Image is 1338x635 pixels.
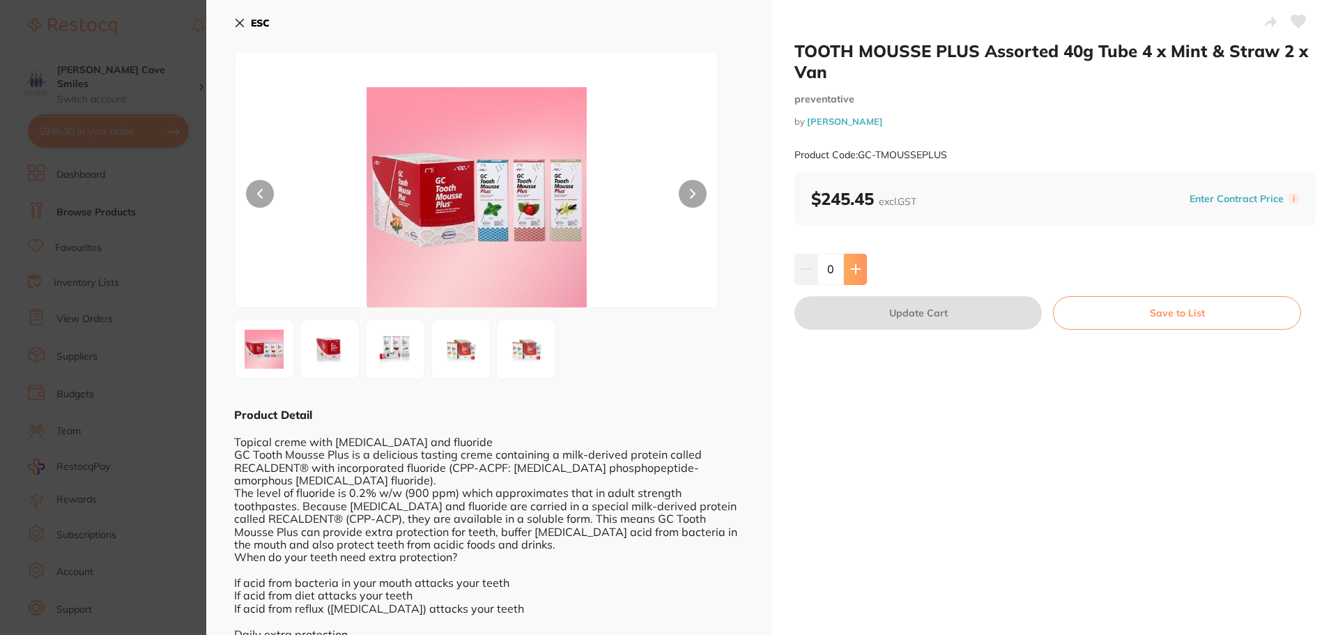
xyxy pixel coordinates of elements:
[436,324,486,374] img: U0VQTFVTXzQuanBn
[332,87,622,307] img: U0VQTFVTLmpwZw
[794,40,1316,82] h2: TOOTH MOUSSE PLUS Assorted 40g Tube 4 x Mint & Straw 2 x Van
[811,188,916,209] b: $245.45
[794,296,1042,330] button: Update Cart
[807,116,883,127] a: [PERSON_NAME]
[1053,296,1301,330] button: Save to List
[251,17,270,29] b: ESC
[370,324,420,374] img: U0VQTFVTXzMuanBn
[794,116,1316,127] small: by
[794,93,1316,105] small: preventative
[234,11,270,35] button: ESC
[794,149,947,161] small: Product Code: GC-TMOUSSEPLUS
[501,324,551,374] img: U0VQTFVTXzUuanBn
[879,195,916,208] span: excl. GST
[234,408,312,422] b: Product Detail
[1288,193,1299,204] label: i
[239,324,289,374] img: U0VQTFVTLmpwZw
[1185,192,1288,206] button: Enter Contract Price
[305,324,355,374] img: U0VQTFVTXzIuanBn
